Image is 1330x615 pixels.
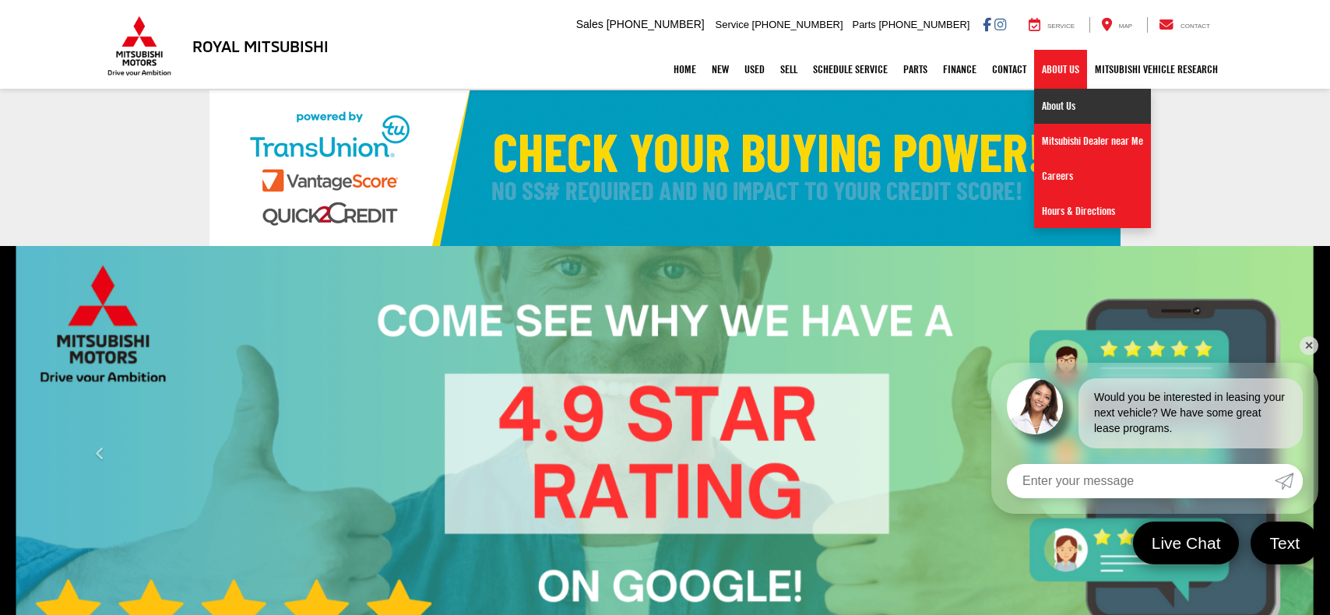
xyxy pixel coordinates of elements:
[1180,23,1210,30] span: Contact
[1087,50,1226,89] a: Mitsubishi Vehicle Research
[1089,17,1144,33] a: Map
[994,18,1006,30] a: Instagram: Click to visit our Instagram page
[104,16,174,76] img: Mitsubishi
[935,50,984,89] a: Finance
[192,37,329,54] h3: Royal Mitsubishi
[1034,124,1151,159] a: Mitsubishi Dealer near Me
[1034,89,1151,124] a: About Us
[666,50,704,89] a: Home
[209,90,1121,246] img: Check Your Buying Power
[737,50,772,89] a: Used
[772,50,805,89] a: Sell
[878,19,969,30] span: [PHONE_NUMBER]
[576,18,603,30] span: Sales
[1034,159,1151,194] a: Careers
[805,50,895,89] a: Schedule Service: Opens in a new tab
[704,50,737,89] a: New
[1047,23,1075,30] span: Service
[1147,17,1222,33] a: Contact
[1007,464,1275,498] input: Enter your message
[716,19,749,30] span: Service
[1119,23,1132,30] span: Map
[1251,522,1318,564] a: Text
[1261,532,1307,553] span: Text
[983,18,991,30] a: Facebook: Click to visit our Facebook page
[1034,50,1087,89] a: About Us
[1017,17,1086,33] a: Service
[1034,194,1151,228] a: Hours & Directions
[1133,522,1240,564] a: Live Chat
[984,50,1034,89] a: Contact
[752,19,843,30] span: [PHONE_NUMBER]
[1144,532,1229,553] span: Live Chat
[607,18,705,30] span: [PHONE_NUMBER]
[1275,464,1303,498] a: Submit
[1007,378,1063,434] img: Agent profile photo
[1078,378,1303,448] div: Would you be interested in leasing your next vehicle? We have some great lease programs.
[895,50,935,89] a: Parts: Opens in a new tab
[852,19,875,30] span: Parts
